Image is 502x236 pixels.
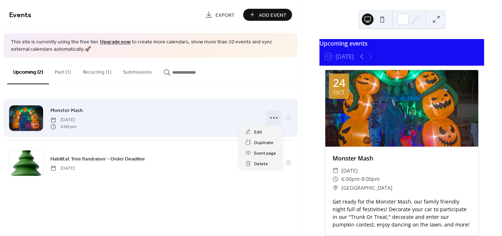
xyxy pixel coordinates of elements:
[49,58,77,84] button: Past (1)
[50,107,83,115] span: Monster Mash
[341,175,360,183] span: 6:00pm
[50,106,83,115] a: Monster Mash
[254,160,268,168] span: Delete
[333,166,338,175] div: ​
[319,39,484,48] div: Upcoming events
[341,166,358,175] span: [DATE]
[325,198,478,228] div: Get ready for the Monster Mash, our family friendly night full of festivities! Decorate your car ...
[254,139,273,147] span: Duplicate
[9,8,31,22] span: Events
[333,175,338,183] div: ​
[333,183,338,192] div: ​
[7,58,49,84] button: Upcoming (2)
[215,11,235,19] span: Export
[259,11,287,19] span: Add Event
[361,175,380,183] span: 8:00pm
[117,58,158,84] button: Submissions
[50,165,75,171] span: [DATE]
[50,117,76,123] span: [DATE]
[333,77,345,88] div: 24
[243,9,292,21] button: Add Event
[341,183,392,192] span: [GEOGRAPHIC_DATA]
[360,175,361,183] span: -
[200,9,240,21] a: Export
[77,58,117,84] button: Recurring (1)
[100,37,131,47] a: Upgrade now
[334,90,344,95] div: Oct
[11,39,290,53] span: This site is currently using the free tier. to create more calendars, show more than 10 events an...
[254,150,276,157] span: Event page
[50,155,145,163] a: Habilitat Tree Fundraiser - Order Deadline
[50,123,76,130] span: 6:00 pm
[254,128,262,136] span: Edit
[325,154,478,163] div: Monster Mash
